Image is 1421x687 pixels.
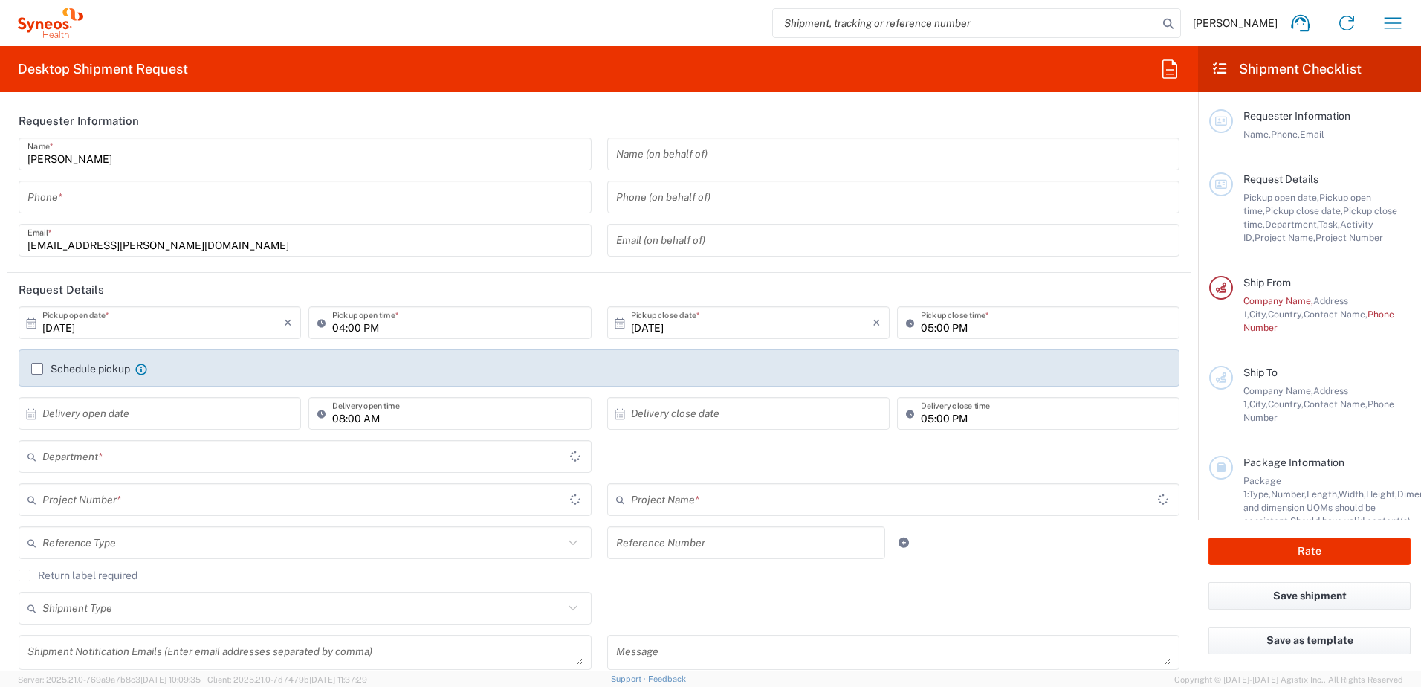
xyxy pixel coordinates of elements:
[1268,399,1304,410] span: Country,
[1243,367,1278,378] span: Ship To
[207,675,367,684] span: Client: 2025.21.0-7d7479b
[1300,129,1324,140] span: Email
[1243,173,1318,185] span: Request Details
[1307,488,1339,500] span: Length,
[1304,309,1367,320] span: Contact Name,
[1208,627,1411,654] button: Save as template
[31,363,130,375] label: Schedule pickup
[1339,488,1366,500] span: Width,
[1243,457,1344,468] span: Package Information
[1243,295,1313,306] span: Company Name,
[1243,385,1313,396] span: Company Name,
[19,570,137,581] label: Return label required
[1243,192,1319,203] span: Pickup open date,
[19,114,139,129] h2: Requester Information
[893,532,914,553] a: Add Reference
[284,311,292,335] i: ×
[1265,219,1318,230] span: Department,
[1174,673,1403,686] span: Copyright © [DATE]-[DATE] Agistix Inc., All Rights Reserved
[773,9,1158,37] input: Shipment, tracking or reference number
[1193,16,1278,30] span: [PERSON_NAME]
[1249,309,1268,320] span: City,
[1208,538,1411,565] button: Rate
[1211,60,1362,78] h2: Shipment Checklist
[1249,488,1271,500] span: Type,
[1304,399,1367,410] span: Contact Name,
[1243,110,1350,122] span: Requester Information
[873,311,881,335] i: ×
[309,675,367,684] span: [DATE] 11:37:29
[1243,475,1281,500] span: Package 1:
[648,674,686,683] a: Feedback
[611,674,648,683] a: Support
[1243,129,1271,140] span: Name,
[1265,205,1343,216] span: Pickup close date,
[1366,488,1397,500] span: Height,
[1268,309,1304,320] span: Country,
[18,60,188,78] h2: Desktop Shipment Request
[19,283,104,297] h2: Request Details
[1271,488,1307,500] span: Number,
[1290,515,1411,526] span: Should have valid content(s)
[1243,277,1291,288] span: Ship From
[18,675,201,684] span: Server: 2025.21.0-769a9a7b8c3
[1255,232,1315,243] span: Project Name,
[1271,129,1300,140] span: Phone,
[1249,399,1268,410] span: City,
[140,675,201,684] span: [DATE] 10:09:35
[1315,232,1383,243] span: Project Number
[1208,582,1411,610] button: Save shipment
[1318,219,1340,230] span: Task,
